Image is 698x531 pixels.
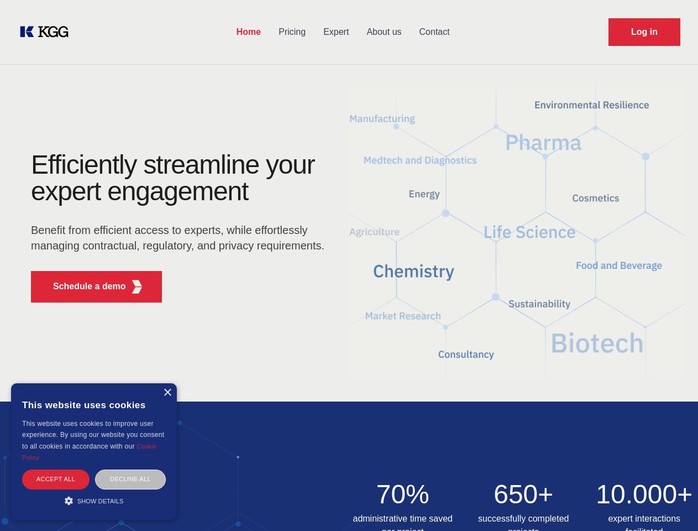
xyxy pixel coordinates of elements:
span: This website uses cookies to improve user experience. By using our website you consent to all coo... [22,420,164,450]
a: Contact [411,18,459,46]
div: Close [163,389,171,397]
div: Show details [22,495,166,506]
iframe: Chat Widget [643,478,698,531]
a: About us [358,18,410,46]
span: Show details [77,498,124,504]
img: KGG Fifth Element RED [130,280,144,294]
a: Home [228,18,270,46]
a: Pricing [270,18,314,46]
p: Schedule a demo [53,280,126,293]
div: This website uses cookies [22,392,166,418]
h2: 650+ [470,481,578,508]
a: Expert [314,18,358,46]
p: Benefit from efficient access to experts, while effortlessly managing contractual, regulatory, an... [31,222,332,253]
button: Schedule a demoKGG Fifth Element RED [31,271,162,303]
a: Cookie Policy [22,443,157,461]
a: KOL Knowledge Platform: Talk to Key External Experts (KEE) [18,23,77,41]
img: KGG Fifth Element RED [349,72,685,391]
h1: Efficiently streamline your expert engagement [31,152,332,205]
a: Request Demo [608,18,680,46]
div: Decline all [95,470,166,489]
h2: 70% [349,481,457,508]
div: Accept all [22,470,90,489]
